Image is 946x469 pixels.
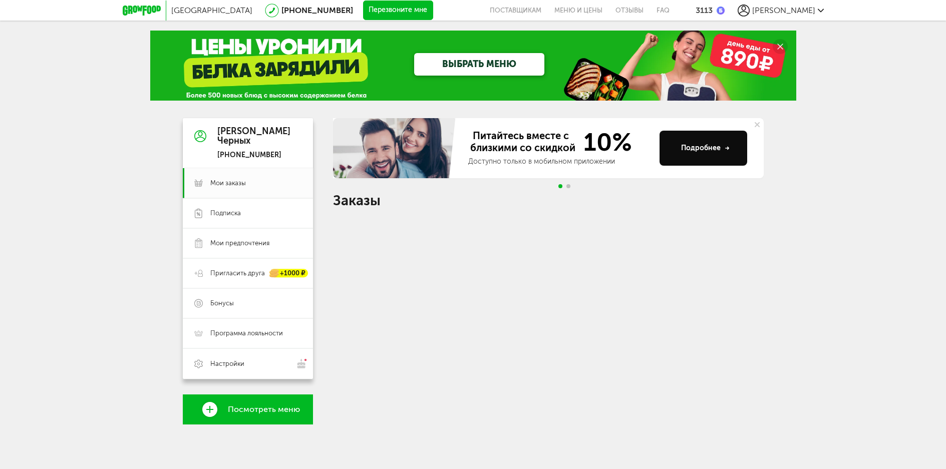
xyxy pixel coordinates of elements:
span: Подписка [210,209,241,218]
a: Настройки [183,348,313,379]
a: Программа лояльности [183,318,313,348]
div: [PERSON_NAME] Черных [217,127,290,147]
div: Подробнее [681,143,730,153]
span: Go to slide 2 [566,184,570,188]
span: Посмотреть меню [228,405,300,414]
span: [GEOGRAPHIC_DATA] [171,6,252,15]
span: Пригласить друга [210,269,265,278]
a: Посмотреть меню [183,394,313,424]
span: 10% [577,130,632,155]
span: Бонусы [210,299,234,308]
span: Программа лояльности [210,329,283,338]
span: Настройки [210,359,244,368]
button: Подробнее [660,131,747,166]
a: Мои предпочтения [183,228,313,258]
div: +1000 ₽ [270,269,308,278]
a: ВЫБРАТЬ МЕНЮ [414,53,544,76]
img: family-banner.579af9d.jpg [333,118,458,178]
a: Пригласить друга +1000 ₽ [183,258,313,288]
a: [PHONE_NUMBER] [281,6,353,15]
a: Бонусы [183,288,313,318]
button: Перезвоните мне [363,1,433,21]
div: [PHONE_NUMBER] [217,151,290,160]
a: Подписка [183,198,313,228]
span: Мои заказы [210,179,246,188]
img: bonus_b.cdccf46.png [717,7,725,15]
div: Доступно только в мобильном приложении [468,157,652,167]
span: Go to slide 1 [558,184,562,188]
div: 3113 [696,6,713,15]
a: Мои заказы [183,168,313,198]
span: Мои предпочтения [210,239,269,248]
h1: Заказы [333,194,764,207]
span: Питайтесь вместе с близкими со скидкой [468,130,577,155]
span: [PERSON_NAME] [752,6,815,15]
